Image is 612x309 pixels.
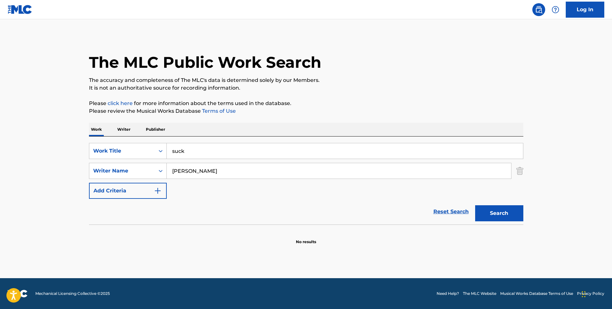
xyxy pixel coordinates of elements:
img: help [552,6,559,13]
img: 9d2ae6d4665cec9f34b9.svg [154,187,162,195]
p: Work [89,123,104,136]
p: Writer [115,123,132,136]
img: MLC Logo [8,5,32,14]
div: Help [549,3,562,16]
img: logo [8,290,28,297]
button: Add Criteria [89,183,167,199]
span: Mechanical Licensing Collective © 2025 [35,291,110,296]
p: Please for more information about the terms used in the database. [89,100,523,107]
a: Privacy Policy [577,291,604,296]
a: click here [108,100,133,106]
p: It is not an authoritative source for recording information. [89,84,523,92]
div: Writer Name [93,167,151,175]
img: search [535,6,543,13]
p: No results [296,231,316,245]
div: Drag [582,285,586,304]
a: Terms of Use [201,108,236,114]
h1: The MLC Public Work Search [89,53,321,72]
form: Search Form [89,143,523,225]
div: Work Title [93,147,151,155]
a: Reset Search [430,205,472,219]
button: Search [475,205,523,221]
a: Public Search [532,3,545,16]
img: Delete Criterion [516,163,523,179]
p: Publisher [144,123,167,136]
a: The MLC Website [463,291,496,296]
iframe: Chat Widget [580,278,612,309]
a: Need Help? [437,291,459,296]
a: Log In [566,2,604,18]
p: Please review the Musical Works Database [89,107,523,115]
a: Musical Works Database Terms of Use [500,291,573,296]
p: The accuracy and completeness of The MLC's data is determined solely by our Members. [89,76,523,84]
